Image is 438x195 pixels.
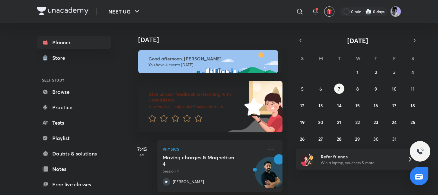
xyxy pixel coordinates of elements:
[319,86,322,92] abbr: October 6, 2025
[411,55,414,61] abbr: Saturday
[334,134,344,144] button: October 28, 2025
[297,134,307,144] button: October 26, 2025
[374,119,378,125] abbr: October 23, 2025
[374,102,378,109] abbr: October 16, 2025
[316,100,326,111] button: October 13, 2025
[337,136,341,142] abbr: October 28, 2025
[37,51,111,64] a: Store
[347,36,368,45] span: [DATE]
[389,84,400,94] button: October 10, 2025
[37,163,111,175] a: Notes
[393,55,396,61] abbr: Friday
[357,69,358,75] abbr: October 1, 2025
[105,5,145,18] button: NEET UG
[416,147,424,155] img: ttu
[410,119,415,125] abbr: October 25, 2025
[129,145,155,153] h5: 7:45
[301,86,304,92] abbr: October 5, 2025
[337,102,341,109] abbr: October 14, 2025
[408,67,418,77] button: October 4, 2025
[371,134,381,144] button: October 30, 2025
[411,69,414,75] abbr: October 4, 2025
[318,102,323,109] abbr: October 13, 2025
[389,117,400,127] button: October 24, 2025
[411,86,415,92] abbr: October 11, 2025
[326,9,332,14] img: avatar
[338,55,341,61] abbr: Tuesday
[297,117,307,127] button: October 19, 2025
[223,81,282,132] img: feedback_image
[297,84,307,94] button: October 5, 2025
[375,86,377,92] abbr: October 9, 2025
[138,50,278,73] img: afternoon
[408,84,418,94] button: October 11, 2025
[297,100,307,111] button: October 12, 2025
[334,84,344,94] button: October 7, 2025
[321,153,400,160] h6: Refer friends
[318,119,323,125] abbr: October 20, 2025
[393,69,396,75] abbr: October 3, 2025
[352,67,363,77] button: October 1, 2025
[37,116,111,129] a: Tests
[319,55,323,61] abbr: Monday
[163,168,263,174] p: Session 4
[334,100,344,111] button: October 14, 2025
[337,119,341,125] abbr: October 21, 2025
[321,160,400,166] p: Win a laptop, vouchers & more
[173,179,204,185] p: [PERSON_NAME]
[375,69,377,75] abbr: October 2, 2025
[352,84,363,94] button: October 8, 2025
[316,134,326,144] button: October 27, 2025
[301,55,304,61] abbr: Sunday
[371,67,381,77] button: October 2, 2025
[390,6,401,17] img: henil patel
[37,101,111,114] a: Practice
[37,178,111,191] a: Free live classes
[334,117,344,127] button: October 21, 2025
[148,104,242,109] p: Your word will help make Unacademy better
[371,117,381,127] button: October 23, 2025
[37,36,111,49] a: Planner
[392,136,397,142] abbr: October 31, 2025
[37,75,111,85] h6: SELF STUDY
[316,84,326,94] button: October 6, 2025
[389,134,400,144] button: October 31, 2025
[37,147,111,160] a: Doubts & solutions
[356,86,359,92] abbr: October 8, 2025
[408,100,418,111] button: October 18, 2025
[148,62,272,67] p: You have 4 events [DATE]
[255,160,286,191] img: Avatar
[389,67,400,77] button: October 3, 2025
[408,117,418,127] button: October 25, 2025
[365,8,372,15] img: streak
[138,36,289,44] h4: [DATE]
[355,102,360,109] abbr: October 15, 2025
[371,100,381,111] button: October 16, 2025
[352,100,363,111] button: October 15, 2025
[129,153,155,157] p: AM
[318,136,323,142] abbr: October 27, 2025
[373,136,379,142] abbr: October 30, 2025
[300,136,305,142] abbr: October 26, 2025
[37,7,88,15] img: Company Logo
[392,119,397,125] abbr: October 24, 2025
[338,86,340,92] abbr: October 7, 2025
[324,6,334,17] button: avatar
[392,86,397,92] abbr: October 10, 2025
[37,132,111,145] a: Playlist
[163,145,263,153] p: Physics
[371,84,381,94] button: October 9, 2025
[389,100,400,111] button: October 17, 2025
[352,134,363,144] button: October 29, 2025
[37,7,88,16] a: Company Logo
[410,102,415,109] abbr: October 18, 2025
[300,102,304,109] abbr: October 12, 2025
[300,119,305,125] abbr: October 19, 2025
[37,85,111,98] a: Browse
[305,36,410,45] button: [DATE]
[163,154,242,167] h5: Moving charges & Magnetism 4
[148,91,242,103] h6: Give us your feedback on learning with Unacademy
[355,136,360,142] abbr: October 29, 2025
[148,56,272,62] h6: Good afternoon, [PERSON_NAME]
[356,55,360,61] abbr: Wednesday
